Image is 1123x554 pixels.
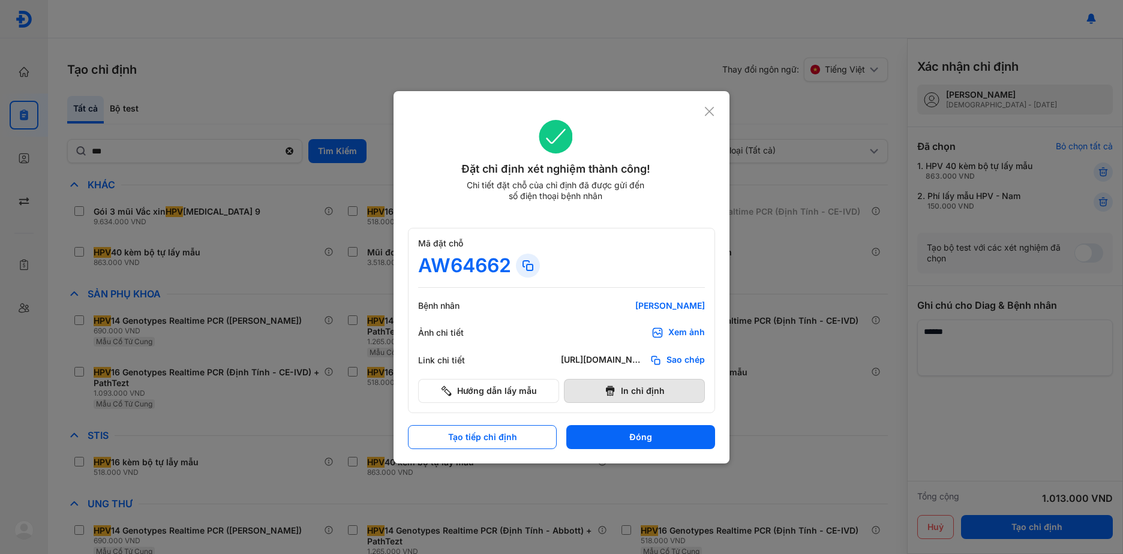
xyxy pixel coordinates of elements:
div: [URL][DOMAIN_NAME] [561,354,645,366]
div: [PERSON_NAME] [561,300,705,311]
div: Bệnh nhân [418,300,490,311]
button: Hướng dẫn lấy mẫu [418,379,559,403]
div: Link chi tiết [418,355,490,366]
div: Chi tiết đặt chỗ của chỉ định đã được gửi đến số điện thoại bệnh nhân [461,180,650,201]
div: Mã đặt chỗ [418,238,705,249]
button: In chỉ định [564,379,705,403]
div: AW64662 [418,254,511,278]
div: Đặt chỉ định xét nghiệm thành công! [408,161,704,177]
button: Đóng [566,425,715,449]
button: Tạo tiếp chỉ định [408,425,557,449]
div: Xem ảnh [668,327,705,339]
div: Ảnh chi tiết [418,327,490,338]
span: Sao chép [666,354,705,366]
